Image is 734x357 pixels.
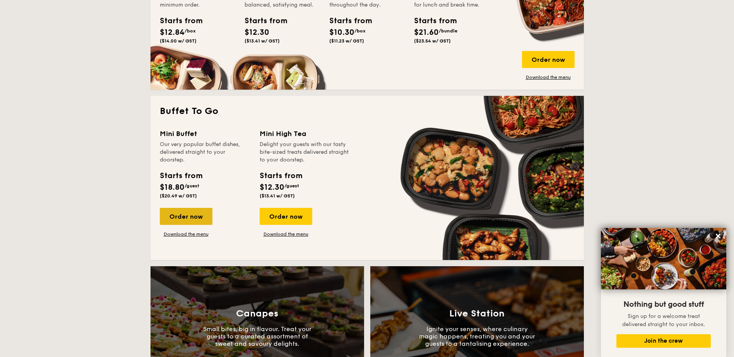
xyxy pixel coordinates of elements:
[185,183,199,189] span: /guest
[522,74,575,80] a: Download the menu
[245,28,269,37] span: $12.30
[160,38,197,44] span: ($14.00 w/ GST)
[449,308,505,319] h3: Live Station
[199,325,315,347] p: Small bites, big in flavour. Treat your guests to a curated assortment of sweet and savoury delig...
[160,231,212,237] a: Download the menu
[329,38,364,44] span: ($11.23 w/ GST)
[260,183,284,192] span: $12.30
[329,15,364,27] div: Starts from
[160,28,185,37] span: $12.84
[160,105,575,117] h2: Buffet To Go
[601,228,726,289] img: DSC07876-Edit02-Large.jpeg
[414,28,439,37] span: $21.60
[160,15,195,27] div: Starts from
[260,208,312,225] div: Order now
[236,308,278,319] h3: Canapes
[712,230,724,242] button: Close
[160,208,212,225] div: Order now
[260,128,350,139] div: Mini High Tea
[439,28,457,34] span: /bundle
[260,141,350,164] div: Delight your guests with our tasty bite-sized treats delivered straight to your doorstep.
[329,28,354,37] span: $10.30
[160,170,202,182] div: Starts from
[284,183,299,189] span: /guest
[160,141,250,164] div: Our very popular buffet dishes, delivered straight to your doorstep.
[160,193,197,199] span: ($20.49 w/ GST)
[522,51,575,68] div: Order now
[616,334,711,348] button: Join the crew
[160,183,185,192] span: $18.80
[185,28,196,34] span: /box
[622,313,705,328] span: Sign up for a welcome treat delivered straight to your inbox.
[260,193,295,199] span: ($13.41 w/ GST)
[260,231,312,237] a: Download the menu
[354,28,366,34] span: /box
[419,325,535,347] p: Ignite your senses, where culinary magic happens, treating you and your guests to a tantalising e...
[245,15,279,27] div: Starts from
[414,38,451,44] span: ($23.54 w/ GST)
[245,38,280,44] span: ($13.41 w/ GST)
[260,170,302,182] div: Starts from
[414,15,449,27] div: Starts from
[160,128,250,139] div: Mini Buffet
[623,300,704,309] span: Nothing but good stuff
